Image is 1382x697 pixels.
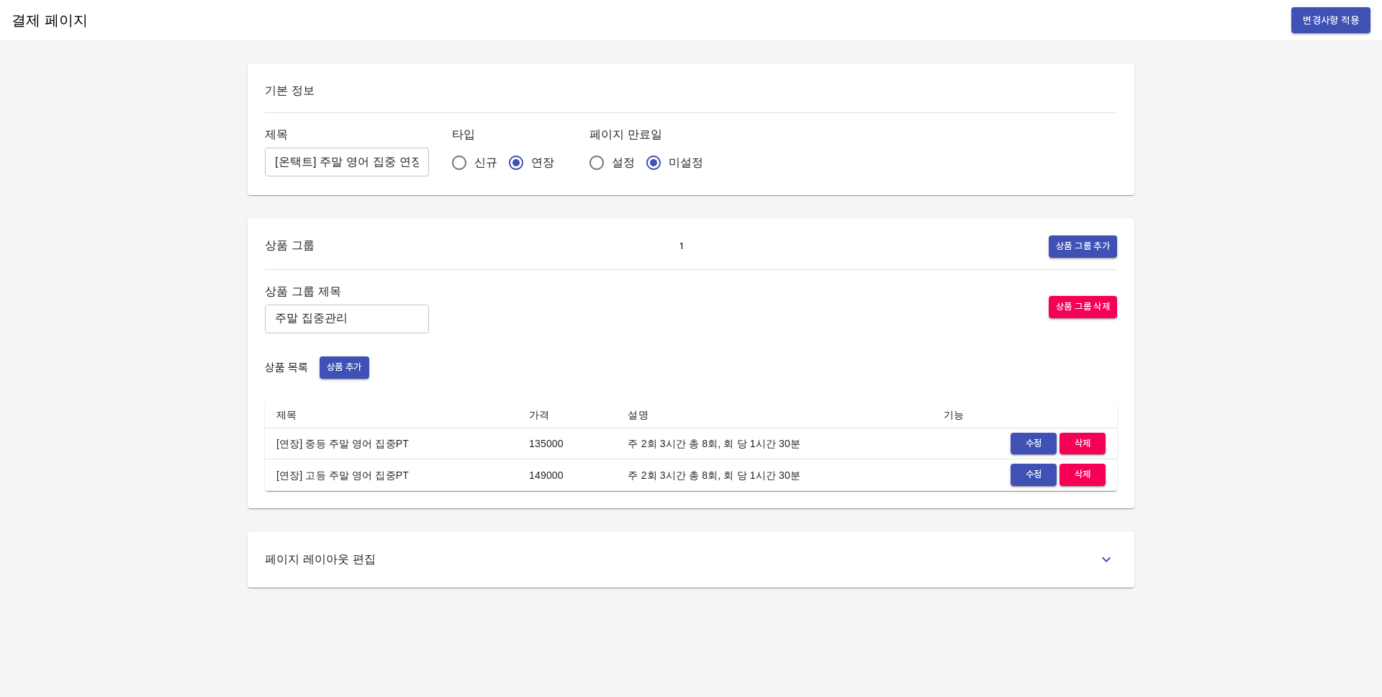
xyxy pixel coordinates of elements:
[1067,436,1098,452] span: 삭제
[265,402,518,428] th: 제목
[1049,296,1117,318] button: 상품 그룹 삭제
[1067,467,1098,483] span: 삭제
[265,549,376,570] h6: 페이지 레이아웃 편집
[671,238,692,255] span: 1
[265,235,315,258] h6: 상품 그룹
[474,154,497,171] span: 신규
[669,154,703,171] span: 미설정
[1303,12,1359,30] span: 변경사항 적용
[1291,7,1370,34] button: 변경사항 적용
[265,428,518,459] td: [연장] 중등 주말 영어 집중PT
[590,125,715,145] h6: 페이지 만료일
[12,9,88,32] h6: 결제 페이지
[320,356,369,379] button: 상품 추가
[667,235,696,258] button: 1
[1056,238,1110,255] span: 상품 그룹 추가
[612,154,635,171] span: 설정
[616,402,931,428] th: 설명
[531,154,554,171] span: 연장
[616,428,931,459] td: 주 2회 3시간 총 8회, 회 당 1시간 30분
[265,361,308,374] span: 상품 목록
[518,402,616,428] th: 가격
[265,549,1117,570] div: 페이지 레이아웃 편집toggle-layout
[265,125,429,145] h6: 제목
[1060,464,1106,486] button: 삭제
[1018,467,1049,483] span: 수정
[1018,436,1049,452] span: 수정
[1011,464,1057,486] button: 수정
[616,459,931,491] td: 주 2회 3시간 총 8회, 회 당 1시간 30분
[932,402,1117,428] th: 기능
[265,81,1117,101] h6: 기본 정보
[327,359,362,376] span: 상품 추가
[518,428,616,459] td: 135000
[452,125,566,145] h6: 타입
[265,282,429,302] h6: 상품 그룹 제목
[1056,299,1110,315] span: 상품 그룹 삭제
[265,459,518,491] td: [연장] 고등 주말 영어 집중PT
[1060,433,1106,455] button: 삭제
[1096,549,1117,570] button: toggle-layout
[518,459,616,491] td: 149000
[1049,235,1117,258] button: 상품 그룹 추가
[1011,433,1057,455] button: 수정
